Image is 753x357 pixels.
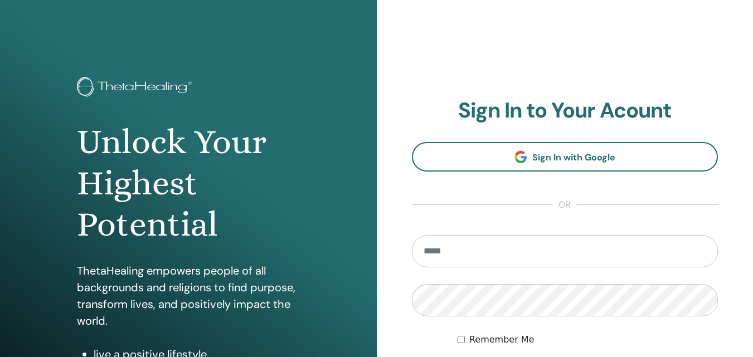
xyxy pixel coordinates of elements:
[77,121,300,246] h1: Unlock Your Highest Potential
[458,333,718,346] div: Keep me authenticated indefinitely or until I manually logout
[412,98,718,124] h2: Sign In to Your Acount
[77,262,300,329] p: ThetaHealing empowers people of all backgrounds and religions to find purpose, transform lives, a...
[412,142,718,172] a: Sign In with Google
[553,198,576,212] span: or
[469,333,535,346] label: Remember Me
[532,151,615,163] span: Sign In with Google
